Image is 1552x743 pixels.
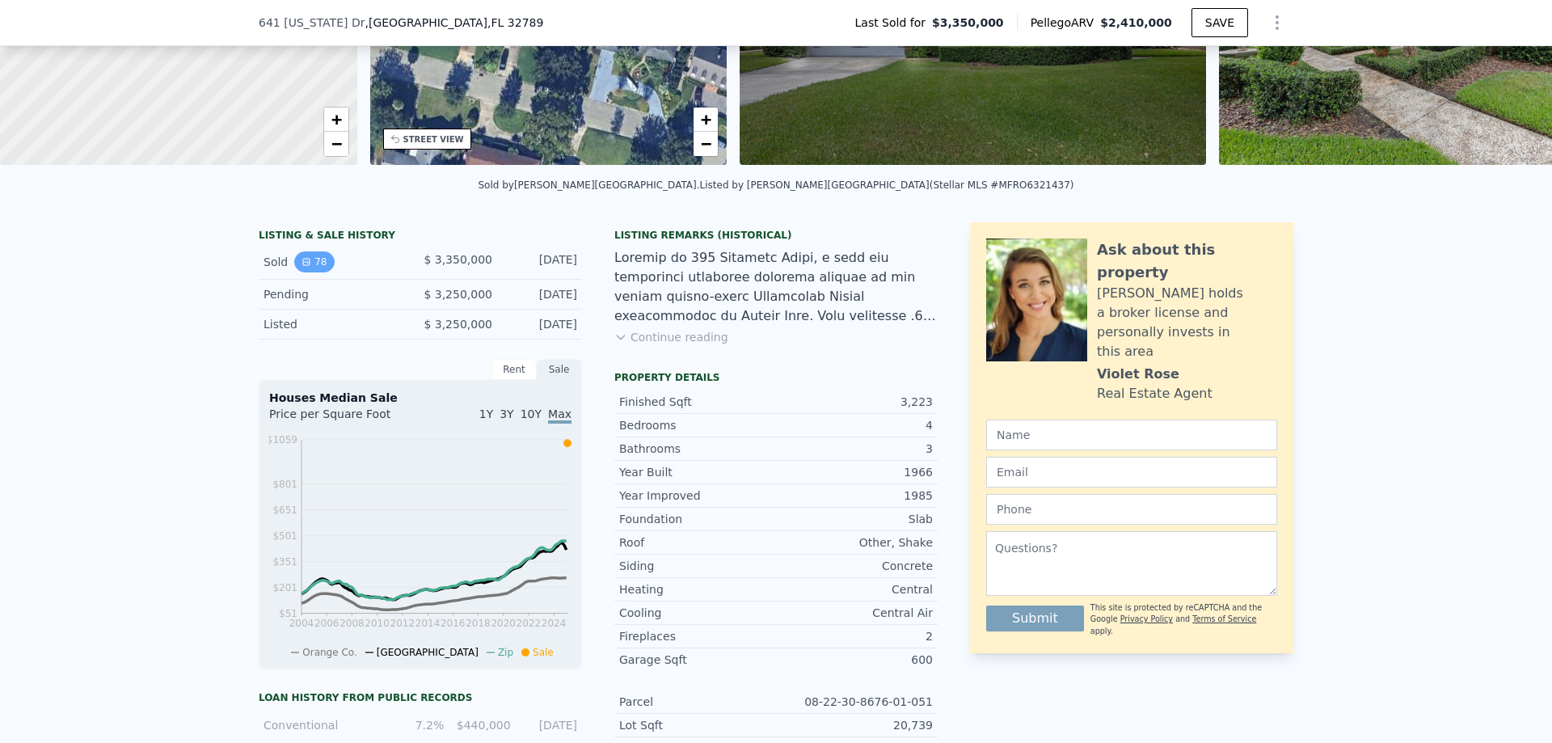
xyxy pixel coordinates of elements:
[479,407,493,420] span: 1Y
[1100,16,1172,29] span: $2,410,000
[403,133,464,146] div: STREET VIEW
[302,647,356,658] span: Orange Co.
[619,581,776,597] div: Heating
[466,618,491,629] tspan: 2018
[314,618,339,629] tspan: 2006
[619,417,776,433] div: Bedrooms
[390,618,415,629] tspan: 2012
[264,286,407,302] div: Pending
[259,691,582,704] div: Loan history from public records
[324,132,348,156] a: Zoom out
[776,534,933,551] div: Other, Shake
[1097,284,1277,361] div: [PERSON_NAME] holds a broker license and personally invests in this area
[264,316,407,332] div: Listed
[533,647,554,658] span: Sale
[548,407,571,424] span: Max
[776,581,933,597] div: Central
[521,717,577,733] div: [DATE]
[776,417,933,433] div: 4
[491,359,537,380] div: Rent
[453,717,510,733] div: $440,000
[619,694,776,710] div: Parcel
[619,652,776,668] div: Garage Sqft
[619,441,776,457] div: Bathrooms
[259,229,582,245] div: LISTING & SALE HISTORY
[377,647,479,658] span: [GEOGRAPHIC_DATA]
[619,717,776,733] div: Lot Sqft
[776,394,933,410] div: 3,223
[415,618,441,629] tspan: 2014
[776,464,933,480] div: 1966
[387,717,444,733] div: 7.2%
[505,316,577,332] div: [DATE]
[542,618,567,629] tspan: 2024
[279,608,297,619] tspan: $51
[294,251,334,272] button: View historical data
[986,606,1084,631] button: Submit
[776,694,933,710] div: 08-22-30-8676-01-051
[517,618,542,629] tspan: 2022
[776,511,933,527] div: Slab
[505,251,577,272] div: [DATE]
[264,717,377,733] div: Conventional
[269,406,420,432] div: Price per Square Foot
[365,618,390,629] tspan: 2010
[324,108,348,132] a: Zoom in
[986,420,1277,450] input: Name
[441,618,466,629] tspan: 2016
[272,582,297,593] tspan: $201
[272,504,297,516] tspan: $651
[701,109,711,129] span: +
[776,605,933,621] div: Central Air
[701,133,711,154] span: −
[776,652,933,668] div: 600
[614,371,938,384] div: Property details
[339,618,365,629] tspan: 2008
[776,717,933,733] div: 20,739
[272,530,297,542] tspan: $501
[776,441,933,457] div: 3
[331,109,341,129] span: +
[619,394,776,410] div: Finished Sqft
[521,407,542,420] span: 10Y
[537,359,582,380] div: Sale
[424,318,492,331] span: $ 3,250,000
[614,248,938,326] div: Loremip do 395 Sitametc Adipi, e sedd eiu temporinci utlaboree dolorema aliquae ad min veniam qui...
[776,488,933,504] div: 1985
[619,511,776,527] div: Foundation
[619,464,776,480] div: Year Built
[365,15,543,31] span: , [GEOGRAPHIC_DATA]
[487,16,543,29] span: , FL 32789
[498,647,513,658] span: Zip
[614,229,938,242] div: Listing Remarks (Historical)
[272,479,297,490] tspan: $801
[932,15,1004,31] span: $3,350,000
[500,407,513,420] span: 3Y
[855,15,933,31] span: Last Sold for
[331,133,341,154] span: −
[1192,614,1256,623] a: Terms of Service
[776,628,933,644] div: 2
[619,488,776,504] div: Year Improved
[1261,6,1293,39] button: Show Options
[1090,602,1277,637] div: This site is protected by reCAPTCHA and the Google and apply.
[986,494,1277,525] input: Phone
[619,534,776,551] div: Roof
[1120,614,1173,623] a: Privacy Policy
[491,618,516,629] tspan: 2020
[619,628,776,644] div: Fireplaces
[1097,384,1212,403] div: Real Estate Agent
[272,556,297,568] tspan: $351
[424,288,492,301] span: $ 3,250,000
[776,558,933,574] div: Concrete
[619,605,776,621] div: Cooling
[267,434,297,445] tspan: $1059
[986,457,1277,488] input: Email
[264,251,407,272] div: Sold
[289,618,314,629] tspan: 2004
[614,329,728,345] button: Continue reading
[1097,239,1277,284] div: Ask about this property
[1097,365,1179,384] div: Violet Rose
[269,390,571,406] div: Houses Median Sale
[1191,8,1248,37] button: SAVE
